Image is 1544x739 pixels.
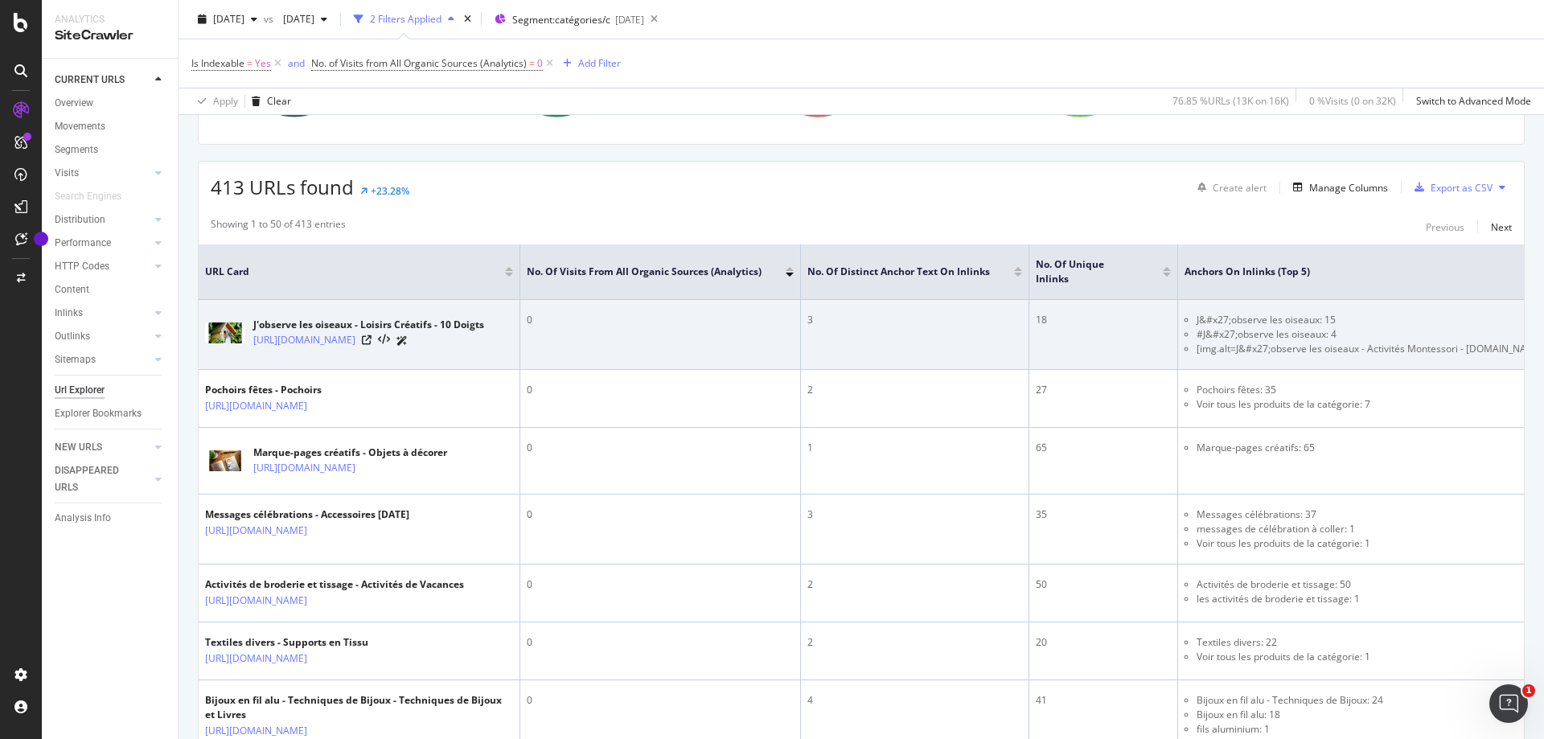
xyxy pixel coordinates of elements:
iframe: Intercom live chat [1489,684,1528,723]
span: 2025 Sep. 14th [213,12,244,26]
span: 1 [1522,684,1535,697]
div: 27 [1036,383,1171,397]
a: Segments [55,142,166,158]
div: Url Explorer [55,382,105,399]
button: Switch to Advanced Mode [1410,88,1531,114]
a: [URL][DOMAIN_NAME] [253,332,355,348]
div: 0 [527,507,794,522]
div: 76.85 % URLs ( 13K on 16K ) [1172,94,1289,108]
div: DISAPPEARED URLS [55,462,136,496]
div: NEW URLS [55,439,102,456]
button: Apply [191,88,238,114]
div: Marque-pages créatifs - Objets à décorer [253,445,447,460]
div: Bijoux en fil alu - Techniques de Bijoux - Techniques de Bijoux et Livres [205,693,513,722]
img: main image [205,450,245,471]
div: Outlinks [55,328,90,345]
div: +23.28% [371,184,409,198]
div: Overview [55,95,93,112]
span: = [247,56,253,70]
button: Next [1491,217,1512,236]
span: = [529,56,535,70]
button: Create alert [1191,174,1267,200]
button: Export as CSV [1408,174,1493,200]
a: [URL][DOMAIN_NAME] [205,651,307,667]
div: 18 [1036,313,1171,327]
a: Performance [55,235,150,252]
a: HTTP Codes [55,258,150,275]
span: vs [264,12,277,26]
div: Showing 1 to 50 of 413 entries [211,217,346,236]
div: Pochoirs fêtes - Pochoirs [205,383,359,397]
span: Is Indexable [191,56,244,70]
div: 20 [1036,635,1171,650]
a: [URL][DOMAIN_NAME] [205,398,307,414]
div: and [288,56,305,70]
div: 0 [527,313,794,327]
div: Apply [213,94,238,108]
span: 413 URLs found [211,174,354,200]
div: Tooltip anchor [34,232,48,246]
button: Clear [245,88,291,114]
div: Segments [55,142,98,158]
div: 0 [527,441,794,455]
button: [DATE] [277,6,334,32]
span: URL Card [205,265,501,279]
button: and [288,55,305,71]
div: Messages célébrations - Accessoires [DATE] [205,507,409,522]
a: Content [55,281,166,298]
div: Visits [55,165,79,182]
a: DISAPPEARED URLS [55,462,150,496]
div: 41 [1036,693,1171,708]
div: 2 [807,383,1022,397]
a: AI Url Details [396,332,408,349]
div: Analysis Info [55,510,111,527]
a: [URL][DOMAIN_NAME] [253,460,355,476]
a: Inlinks [55,305,150,322]
div: 0 % Visits ( 0 on 32K ) [1309,94,1396,108]
span: No. of Visits from All Organic Sources (Analytics) [311,56,527,70]
span: 2025 Apr. 24th [277,12,314,26]
div: Explorer Bookmarks [55,405,142,422]
div: Movements [55,118,105,135]
div: Distribution [55,211,105,228]
button: Segment:catégories/c[DATE] [488,6,644,32]
a: [URL][DOMAIN_NAME] [205,723,307,739]
div: Add Filter [578,56,621,70]
a: Visits [55,165,150,182]
span: No. of Visits from All Organic Sources (Analytics) [527,265,762,279]
div: 2 Filters Applied [370,12,441,26]
div: Create alert [1213,181,1267,195]
div: Clear [267,94,291,108]
div: HTTP Codes [55,258,109,275]
span: No. of Unique Inlinks [1036,257,1139,286]
div: 0 [527,577,794,592]
a: [URL][DOMAIN_NAME] [205,523,307,539]
a: Visit Online Page [362,335,372,345]
button: [DATE] [191,6,264,32]
button: Previous [1426,217,1464,236]
div: 3 [807,313,1022,327]
div: CURRENT URLS [55,72,125,88]
span: No. of Distinct Anchor Text on Inlinks [807,265,990,279]
div: Search Engines [55,188,121,205]
div: 0 [527,693,794,708]
button: Add Filter [556,54,621,73]
div: 50 [1036,577,1171,592]
div: Performance [55,235,111,252]
button: 2 Filters Applied [347,6,461,32]
a: Analysis Info [55,510,166,527]
div: [DATE] [615,13,644,27]
button: View HTML Source [378,335,390,346]
div: Manage Columns [1309,181,1388,195]
a: [URL][DOMAIN_NAME] [205,593,307,609]
div: Activités de broderie et tissage - Activités de Vacances [205,577,464,592]
div: Previous [1426,220,1464,234]
div: 1 [807,441,1022,455]
button: Manage Columns [1287,178,1388,197]
a: Search Engines [55,188,138,205]
div: times [461,11,474,27]
div: 2 [807,635,1022,650]
div: 65 [1036,441,1171,455]
a: Overview [55,95,166,112]
a: Movements [55,118,166,135]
